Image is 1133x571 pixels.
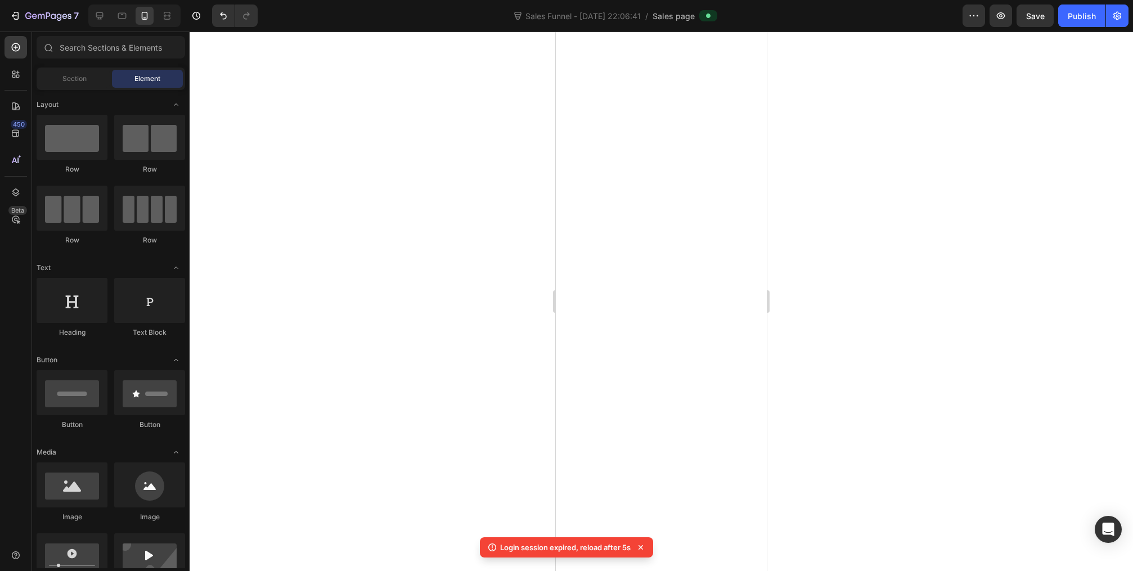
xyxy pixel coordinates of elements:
div: Row [37,235,107,245]
div: Text Block [114,327,185,338]
span: Text [37,263,51,273]
span: / [645,10,648,22]
div: Image [37,512,107,522]
div: Image [114,512,185,522]
div: Undo/Redo [212,5,258,27]
div: Button [114,420,185,430]
div: Button [37,420,107,430]
div: Row [37,164,107,174]
div: Publish [1068,10,1096,22]
p: 7 [74,9,79,23]
span: Save [1026,11,1045,21]
span: Layout [37,100,59,110]
div: Row [114,235,185,245]
span: Sales page [653,10,695,22]
span: Toggle open [167,351,185,369]
button: Save [1017,5,1054,27]
div: Open Intercom Messenger [1095,516,1122,543]
span: Toggle open [167,96,185,114]
span: Media [37,447,56,457]
p: Login session expired, reload after 5s [500,542,631,553]
span: Toggle open [167,259,185,277]
div: Heading [37,327,107,338]
span: Section [62,74,87,84]
span: Button [37,355,57,365]
div: Beta [8,206,27,215]
input: Search Sections & Elements [37,36,185,59]
button: 7 [5,5,84,27]
span: Toggle open [167,443,185,461]
span: Element [134,74,160,84]
div: Row [114,164,185,174]
div: 450 [11,120,27,129]
button: Publish [1058,5,1105,27]
span: Sales Funnel - [DATE] 22:06:41 [523,10,643,22]
iframe: Design area [556,32,767,571]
